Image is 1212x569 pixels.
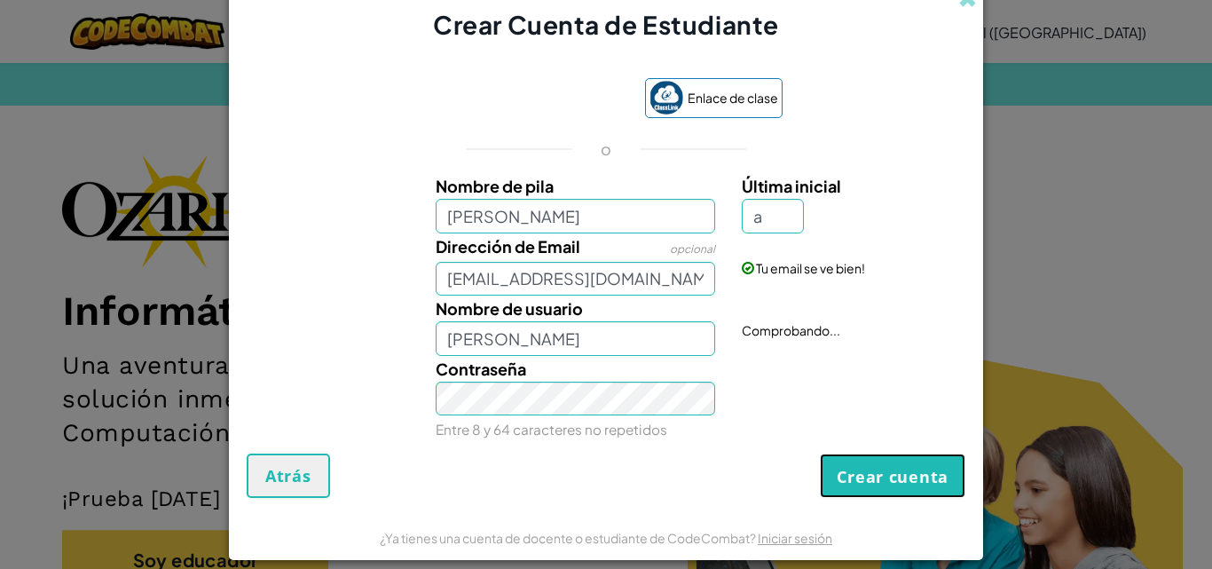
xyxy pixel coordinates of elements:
span: Contraseña [436,359,526,379]
font: Crear cuenta [837,467,948,488]
span: Comprobando... [742,322,840,338]
button: Atrás [247,454,330,498]
iframe: Botón Iniciar sesión con Google [421,80,636,119]
span: Dirección de Email [436,236,580,257]
span: Atrás [265,465,311,486]
font: ¿Ya tienes una cuenta de docente o estudiante de CodeCombat? [380,530,756,546]
span: opcional [670,242,715,256]
font: Crear Cuenta de Estudiante [433,9,779,40]
span: Tu email se ve bien! [756,260,865,276]
a: Iniciar sesión [758,530,832,546]
span: Nombre de pila [436,176,554,196]
img: classlink-logo-small.png [649,81,683,115]
span: Nombre de usuario [436,298,583,319]
span: Última inicial [742,176,841,196]
p: o [601,138,611,160]
font: Enlace de clase [688,90,778,106]
small: Entre 8 y 64 caracteres no repetidos [436,421,667,438]
button: Crear cuenta [820,454,965,497]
